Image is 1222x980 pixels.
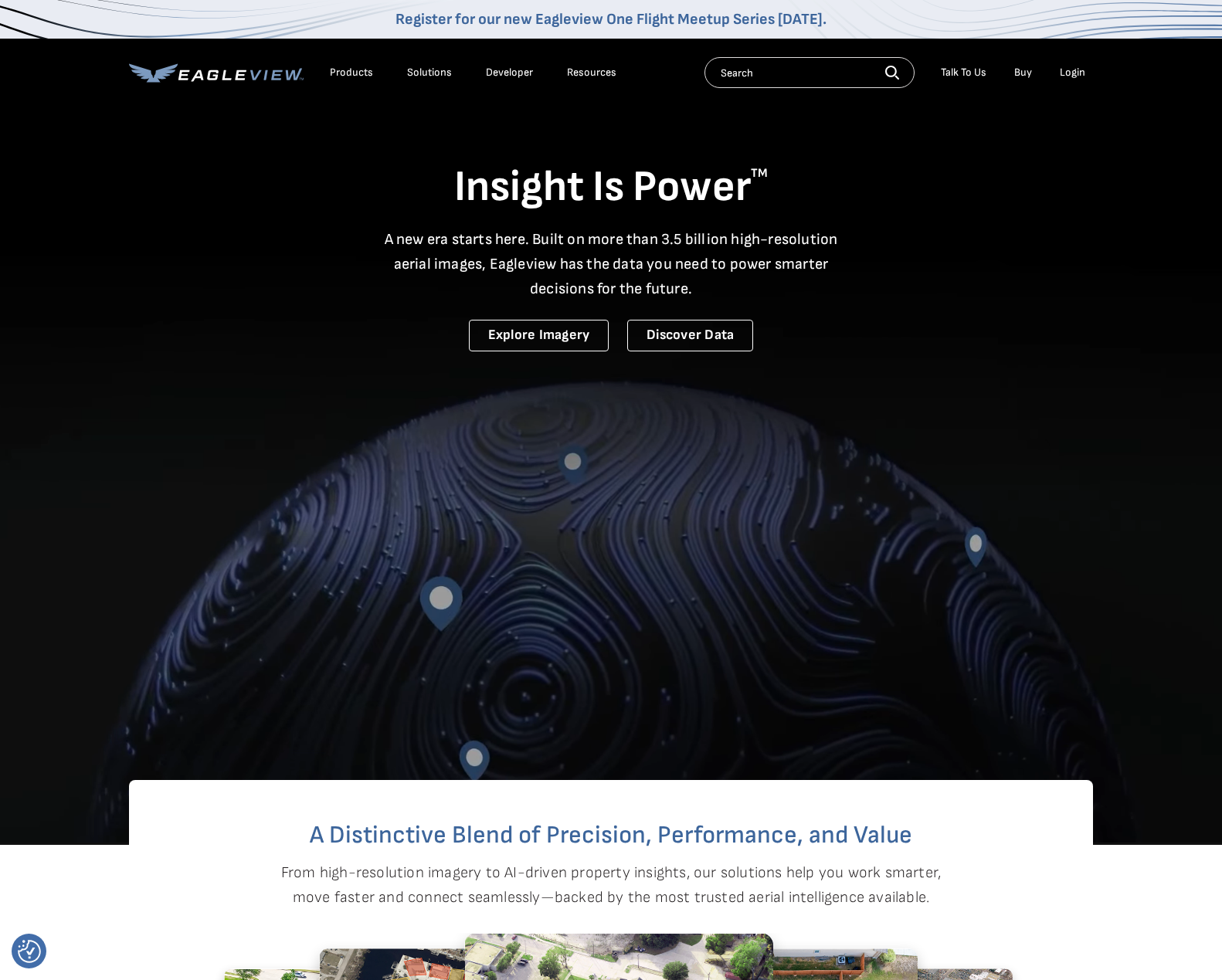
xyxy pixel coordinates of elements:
[704,57,915,88] input: Search
[941,66,986,80] div: Talk To Us
[627,320,753,351] a: Discover Data
[486,66,533,80] a: Developer
[129,161,1093,215] h1: Insight Is Power
[18,940,41,963] button: Consent Preferences
[751,166,768,181] sup: TM
[407,66,452,80] div: Solutions
[191,823,1031,848] h2: A Distinctive Blend of Precision, Performance, and Value
[330,66,373,80] div: Products
[18,940,41,963] img: Revisit consent button
[395,10,827,29] a: Register for our new Eagleview One Flight Meetup Series [DATE].
[1014,66,1032,80] a: Buy
[1060,66,1085,80] div: Login
[375,227,847,301] p: A new era starts here. Built on more than 3.5 billion high-resolution aerial images, Eagleview ha...
[280,860,942,910] p: From high-resolution imagery to AI-driven property insights, our solutions help you work smarter,...
[469,320,609,351] a: Explore Imagery
[567,66,616,80] div: Resources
